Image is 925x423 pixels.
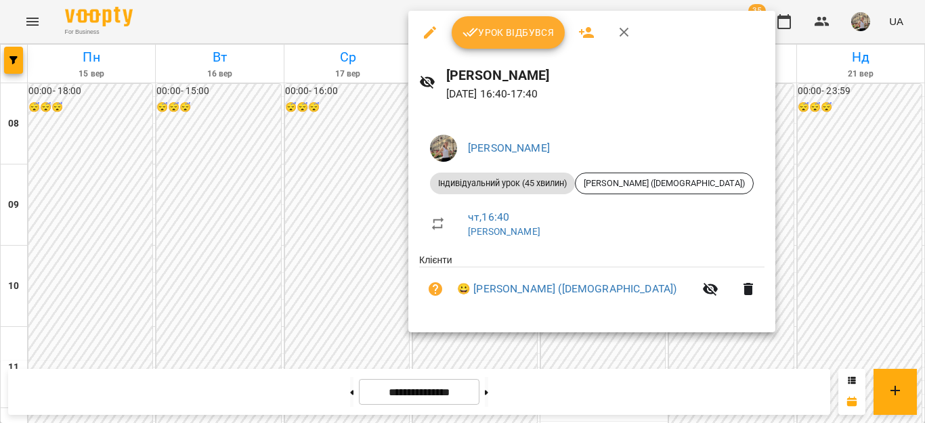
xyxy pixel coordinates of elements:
a: [PERSON_NAME] [468,226,540,237]
span: Індивідуальний урок (45 хвилин) [430,177,575,190]
a: чт , 16:40 [468,210,509,223]
button: Візит ще не сплачено. Додати оплату? [419,273,452,305]
img: 3b46f58bed39ef2acf68cc3a2c968150.jpeg [430,135,457,162]
p: [DATE] 16:40 - 17:40 [446,86,765,102]
span: [PERSON_NAME] ([DEMOGRAPHIC_DATA]) [576,177,753,190]
a: 😀 [PERSON_NAME] ([DEMOGRAPHIC_DATA]) [457,281,676,297]
h6: [PERSON_NAME] [446,65,765,86]
button: Урок відбувся [452,16,565,49]
span: Урок відбувся [462,24,555,41]
a: [PERSON_NAME] [468,141,550,154]
div: [PERSON_NAME] ([DEMOGRAPHIC_DATA]) [575,173,754,194]
ul: Клієнти [419,253,765,316]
